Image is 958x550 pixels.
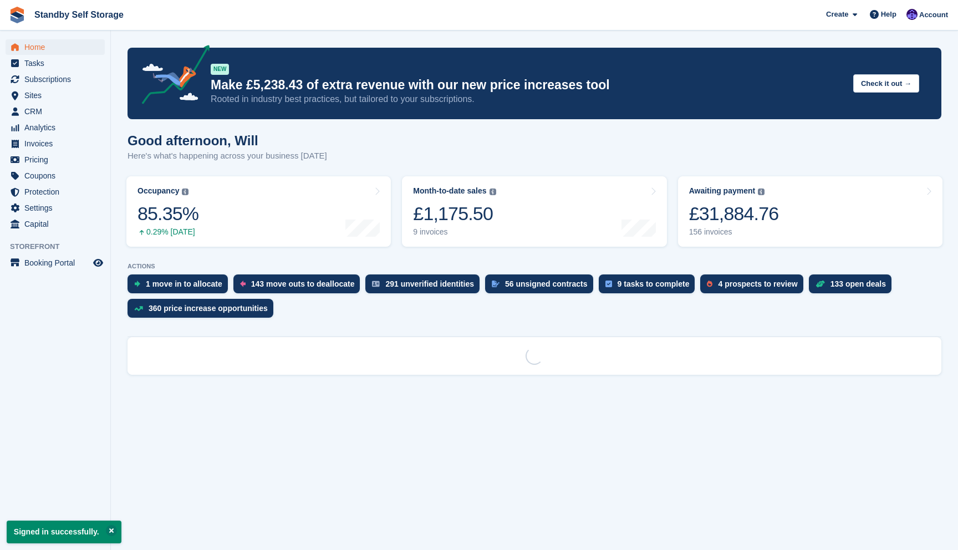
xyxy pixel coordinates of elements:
img: verify_identity-adf6edd0f0f0b5bbfe63781bf79b02c33cf7c696d77639b501bdc392416b5a36.svg [372,281,380,287]
img: Will [906,9,918,20]
div: Occupancy [137,186,179,196]
span: Protection [24,184,91,200]
span: Account [919,9,948,21]
span: Create [826,9,848,20]
img: price-adjustments-announcement-icon-8257ccfd72463d97f412b2fc003d46551f7dbcb40ab6d574587a9cd5c0d94... [133,45,210,108]
p: ACTIONS [128,263,941,270]
a: menu [6,72,105,87]
img: deal-1b604bf984904fb50ccaf53a9ad4b4a5d6e5aea283cecdc64d6e3604feb123c2.svg [816,280,825,288]
a: Occupancy 85.35% 0.29% [DATE] [126,176,391,247]
a: 133 open deals [809,274,897,299]
img: move_ins_to_allocate_icon-fdf77a2bb77ea45bf5b3d319d69a93e2d87916cf1d5bf7949dd705db3b84f3ca.svg [134,281,140,287]
h1: Good afternoon, Will [128,133,327,148]
span: Settings [24,200,91,216]
img: prospect-51fa495bee0391a8d652442698ab0144808aea92771e9ea1ae160a38d050c398.svg [707,281,712,287]
button: Check it out → [853,74,919,93]
div: 291 unverified identities [385,279,474,288]
span: Analytics [24,120,91,135]
span: Sites [24,88,91,103]
a: menu [6,216,105,232]
img: stora-icon-8386f47178a22dfd0bd8f6a31ec36ba5ce8667c1dd55bd0f319d3a0aa187defe.svg [9,7,26,23]
a: 1 move in to allocate [128,274,233,299]
a: menu [6,136,105,151]
div: Month-to-date sales [413,186,486,196]
a: menu [6,120,105,135]
span: Help [881,9,896,20]
a: menu [6,104,105,119]
span: CRM [24,104,91,119]
a: Preview store [91,256,105,269]
img: move_outs_to_deallocate_icon-f764333ba52eb49d3ac5e1228854f67142a1ed5810a6f6cc68b1a99e826820c5.svg [240,281,246,287]
p: Rooted in industry best practices, but tailored to your subscriptions. [211,93,844,105]
span: Pricing [24,152,91,167]
div: £31,884.76 [689,202,779,225]
div: 143 move outs to deallocate [251,279,355,288]
div: 1 move in to allocate [146,279,222,288]
span: Capital [24,216,91,232]
a: 9 tasks to complete [599,274,701,299]
img: contract_signature_icon-13c848040528278c33f63329250d36e43548de30e8caae1d1a13099fd9432cc5.svg [492,281,500,287]
a: 360 price increase opportunities [128,299,279,323]
p: Make £5,238.43 of extra revenue with our new price increases tool [211,77,844,93]
div: 9 invoices [413,227,496,237]
span: Subscriptions [24,72,91,87]
span: Storefront [10,241,110,252]
a: menu [6,168,105,184]
a: Standby Self Storage [30,6,128,24]
a: menu [6,88,105,103]
div: 360 price increase opportunities [149,304,268,313]
img: icon-info-grey-7440780725fd019a000dd9b08b2336e03edf1995a4989e88bcd33f0948082b44.svg [758,189,765,195]
a: menu [6,55,105,71]
a: 4 prospects to review [700,274,808,299]
div: £1,175.50 [413,202,496,225]
a: menu [6,200,105,216]
span: Home [24,39,91,55]
div: 0.29% [DATE] [137,227,198,237]
img: icon-info-grey-7440780725fd019a000dd9b08b2336e03edf1995a4989e88bcd33f0948082b44.svg [182,189,188,195]
p: Signed in successfully. [7,521,121,543]
a: 143 move outs to deallocate [233,274,366,299]
div: 4 prospects to review [718,279,797,288]
div: 156 invoices [689,227,779,237]
a: Awaiting payment £31,884.76 156 invoices [678,176,942,247]
div: 56 unsigned contracts [505,279,588,288]
img: price_increase_opportunities-93ffe204e8149a01c8c9dc8f82e8f89637d9d84a8eef4429ea346261dce0b2c0.svg [134,306,143,311]
div: 85.35% [137,202,198,225]
a: 56 unsigned contracts [485,274,599,299]
a: menu [6,184,105,200]
a: Month-to-date sales £1,175.50 9 invoices [402,176,666,247]
a: menu [6,39,105,55]
img: icon-info-grey-7440780725fd019a000dd9b08b2336e03edf1995a4989e88bcd33f0948082b44.svg [490,189,496,195]
a: menu [6,255,105,271]
div: 133 open deals [830,279,886,288]
span: Tasks [24,55,91,71]
a: 291 unverified identities [365,274,485,299]
span: Coupons [24,168,91,184]
p: Here's what's happening across your business [DATE] [128,150,327,162]
img: task-75834270c22a3079a89374b754ae025e5fb1db73e45f91037f5363f120a921f8.svg [605,281,612,287]
div: Awaiting payment [689,186,756,196]
span: Invoices [24,136,91,151]
div: 9 tasks to complete [618,279,690,288]
a: menu [6,152,105,167]
span: Booking Portal [24,255,91,271]
div: NEW [211,64,229,75]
